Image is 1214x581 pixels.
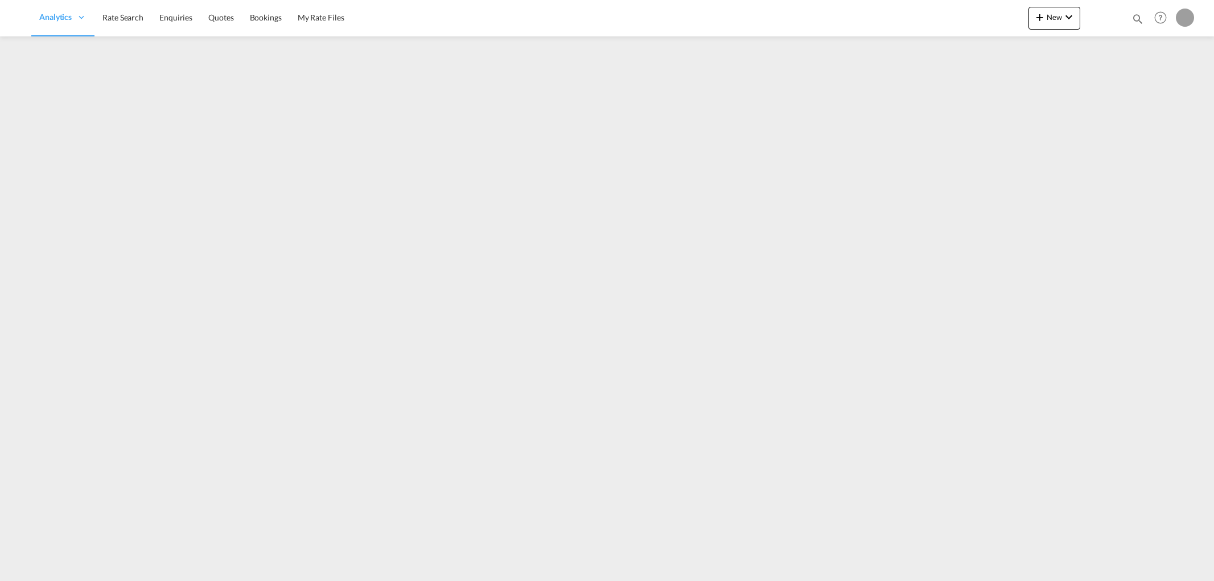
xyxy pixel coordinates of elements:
md-icon: icon-chevron-down [1062,10,1076,24]
div: Help [1151,8,1176,28]
span: My Rate Files [298,13,344,22]
md-icon: icon-plus 400-fg [1033,10,1047,24]
span: Enquiries [159,13,192,22]
span: Help [1151,8,1170,27]
span: Analytics [39,11,72,23]
span: Bookings [250,13,282,22]
md-icon: icon-magnify [1131,13,1144,25]
span: New [1033,13,1076,22]
span: Quotes [208,13,233,22]
button: icon-plus 400-fgNewicon-chevron-down [1028,7,1080,30]
div: icon-magnify [1131,13,1144,30]
span: Rate Search [102,13,143,22]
